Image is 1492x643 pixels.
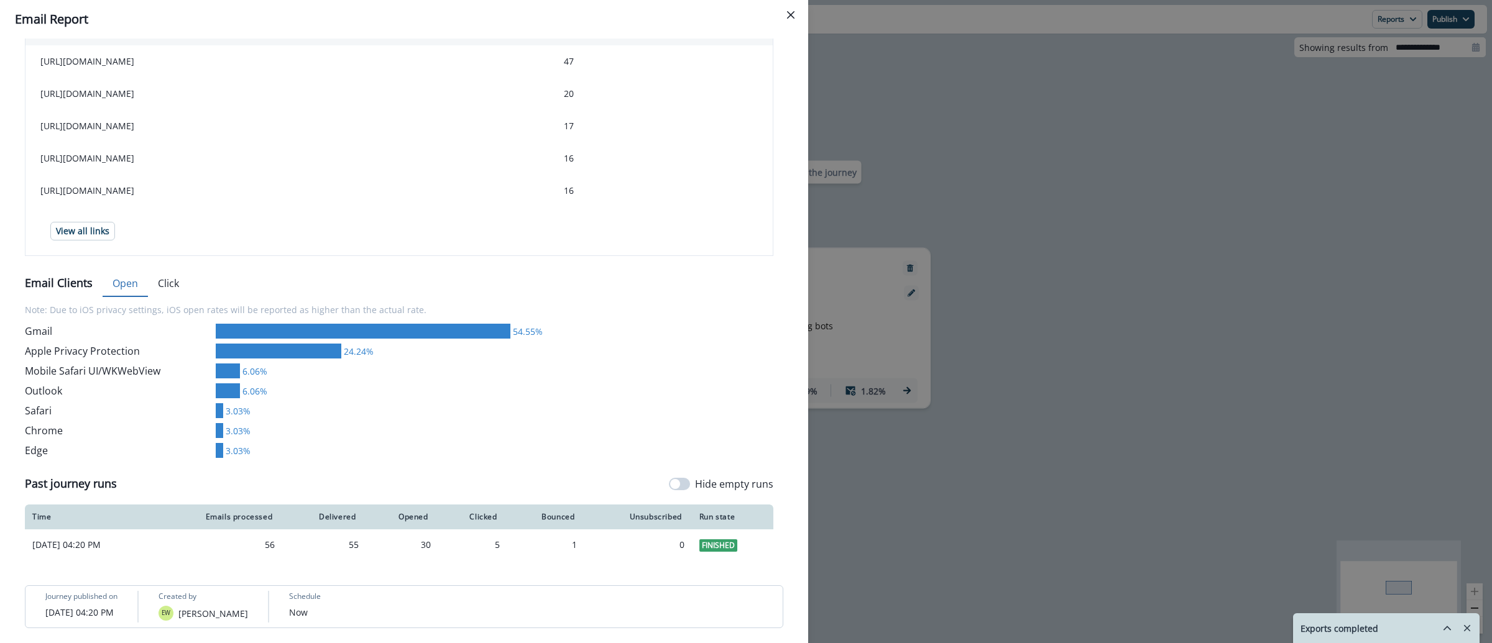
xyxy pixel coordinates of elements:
[374,512,431,522] div: Opened
[15,10,793,29] div: Email Report
[25,443,211,458] div: Edge
[592,539,684,551] div: 0
[592,512,684,522] div: Unsubscribed
[45,591,117,602] p: Journey published on
[25,475,117,492] p: Past journey runs
[290,539,358,551] div: 55
[160,512,275,522] div: Emails processed
[45,606,114,619] p: [DATE] 04:20 PM
[374,539,431,551] div: 30
[695,477,773,491] p: Hide empty runs
[290,512,358,522] div: Delivered
[103,271,148,297] button: Open
[25,275,93,291] p: Email Clients
[341,345,374,358] div: 24.24%
[1457,619,1477,637] button: Remove-exports
[50,222,115,240] button: View all links
[549,175,773,207] td: 16
[1427,614,1452,642] button: hide-exports
[699,539,737,552] span: Finished
[160,539,275,551] div: 56
[159,591,196,602] p: Created by
[25,142,549,175] td: [URL][DOMAIN_NAME]
[25,324,211,339] div: Gmail
[699,512,766,522] div: Run state
[25,423,211,438] div: Chrome
[515,512,578,522] div: Bounced
[240,385,267,398] div: 6.06%
[162,610,170,616] div: Ethan White
[25,363,211,378] div: Mobile Safari UI/WKWebView
[223,424,251,437] div: 3.03%
[25,403,211,418] div: Safari
[289,606,308,619] p: Now
[289,591,321,602] p: Schedule
[781,5,801,25] button: Close
[446,539,500,551] div: 5
[25,383,211,398] div: Outlook
[25,78,549,110] td: [URL][DOMAIN_NAME]
[240,365,267,378] div: 6.06%
[25,110,549,142] td: [URL][DOMAIN_NAME]
[223,444,251,457] div: 3.03%
[56,226,109,237] p: View all links
[32,512,145,522] div: Time
[549,78,773,110] td: 20
[549,110,773,142] td: 17
[1301,622,1378,635] p: Exports completed
[223,404,251,417] div: 3.03%
[510,325,543,338] div: 54.55%
[446,512,500,522] div: Clicked
[515,539,578,551] div: 1
[549,45,773,78] td: 47
[1437,619,1457,637] button: hide-exports
[25,344,211,358] div: Apple Privacy Protection
[148,271,189,297] button: Click
[32,539,145,551] p: [DATE] 04:20 PM
[178,607,248,620] p: [PERSON_NAME]
[25,45,549,78] td: [URL][DOMAIN_NAME]
[549,142,773,175] td: 16
[25,175,549,207] td: [URL][DOMAIN_NAME]
[25,296,773,324] p: Note: Due to iOS privacy settings, iOS open rates will be reported as higher than the actual rate.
